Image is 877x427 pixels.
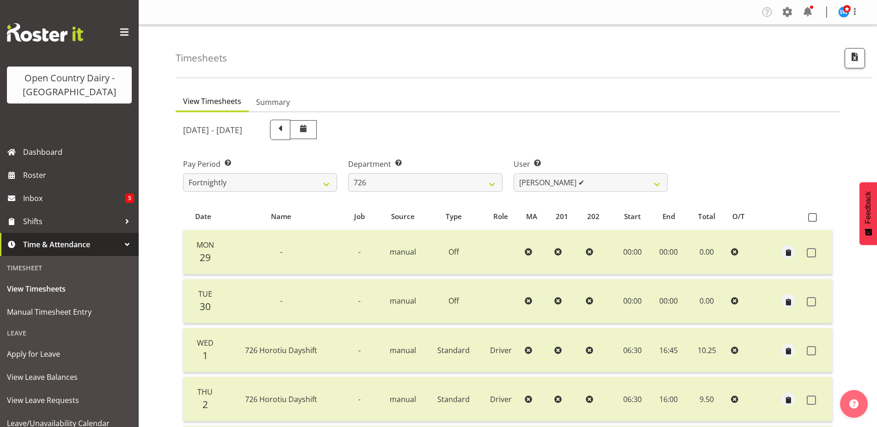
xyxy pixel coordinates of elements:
[176,53,227,63] h4: Timesheets
[354,211,365,222] span: Job
[613,230,651,274] td: 00:00
[446,211,462,222] span: Type
[16,71,123,99] div: Open Country Dairy - [GEOGRAPHIC_DATA]
[864,191,872,224] span: Feedback
[732,211,745,222] span: O/T
[245,394,317,404] span: 726 Horotiu Dayshift
[280,296,282,306] span: -
[490,345,512,355] span: Driver
[183,96,241,107] span: View Timesheets
[556,211,568,222] span: 201
[390,345,416,355] span: manual
[613,377,651,421] td: 06:30
[2,366,136,389] a: View Leave Balances
[2,258,136,277] div: Timesheet
[2,277,136,300] a: View Timesheets
[849,399,859,409] img: help-xxl-2.png
[2,300,136,323] a: Manual Timesheet Entry
[202,398,208,411] span: 2
[698,211,715,222] span: Total
[196,240,214,250] span: Mon
[7,305,132,319] span: Manual Timesheet Entry
[183,125,242,135] h5: [DATE] - [DATE]
[7,282,132,296] span: View Timesheets
[7,347,132,361] span: Apply for Leave
[2,389,136,412] a: View Leave Requests
[23,145,134,159] span: Dashboard
[271,211,291,222] span: Name
[197,338,214,348] span: Wed
[687,328,727,372] td: 10.25
[7,370,132,384] span: View Leave Balances
[200,300,211,313] span: 30
[390,247,416,257] span: manual
[859,182,877,245] button: Feedback - Show survey
[426,230,481,274] td: Off
[687,230,727,274] td: 0.00
[687,279,727,323] td: 0.00
[390,394,416,404] span: manual
[125,194,134,203] span: 5
[23,191,125,205] span: Inbox
[838,6,849,18] img: steve-webb7510.jpg
[183,159,337,170] label: Pay Period
[613,328,651,372] td: 06:30
[358,296,361,306] span: -
[23,168,134,182] span: Roster
[200,251,211,264] span: 29
[613,279,651,323] td: 00:00
[651,377,687,421] td: 16:00
[197,387,213,397] span: Thu
[426,279,481,323] td: Off
[7,23,83,42] img: Rosterit website logo
[2,323,136,342] div: Leave
[7,393,132,407] span: View Leave Requests
[426,328,481,372] td: Standard
[358,345,361,355] span: -
[624,211,641,222] span: Start
[651,328,687,372] td: 16:45
[358,394,361,404] span: -
[202,349,208,362] span: 1
[2,342,136,366] a: Apply for Leave
[651,230,687,274] td: 00:00
[514,159,668,170] label: User
[490,394,512,404] span: Driver
[358,247,361,257] span: -
[195,211,211,222] span: Date
[23,214,120,228] span: Shifts
[651,279,687,323] td: 00:00
[687,377,727,421] td: 9.50
[256,97,290,108] span: Summary
[391,211,415,222] span: Source
[526,211,537,222] span: MA
[493,211,508,222] span: Role
[245,345,317,355] span: 726 Horotiu Dayshift
[845,48,865,68] button: Export CSV
[587,211,600,222] span: 202
[348,159,502,170] label: Department
[198,289,212,299] span: Tue
[23,238,120,251] span: Time & Attendance
[390,296,416,306] span: manual
[662,211,675,222] span: End
[280,247,282,257] span: -
[426,377,481,421] td: Standard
